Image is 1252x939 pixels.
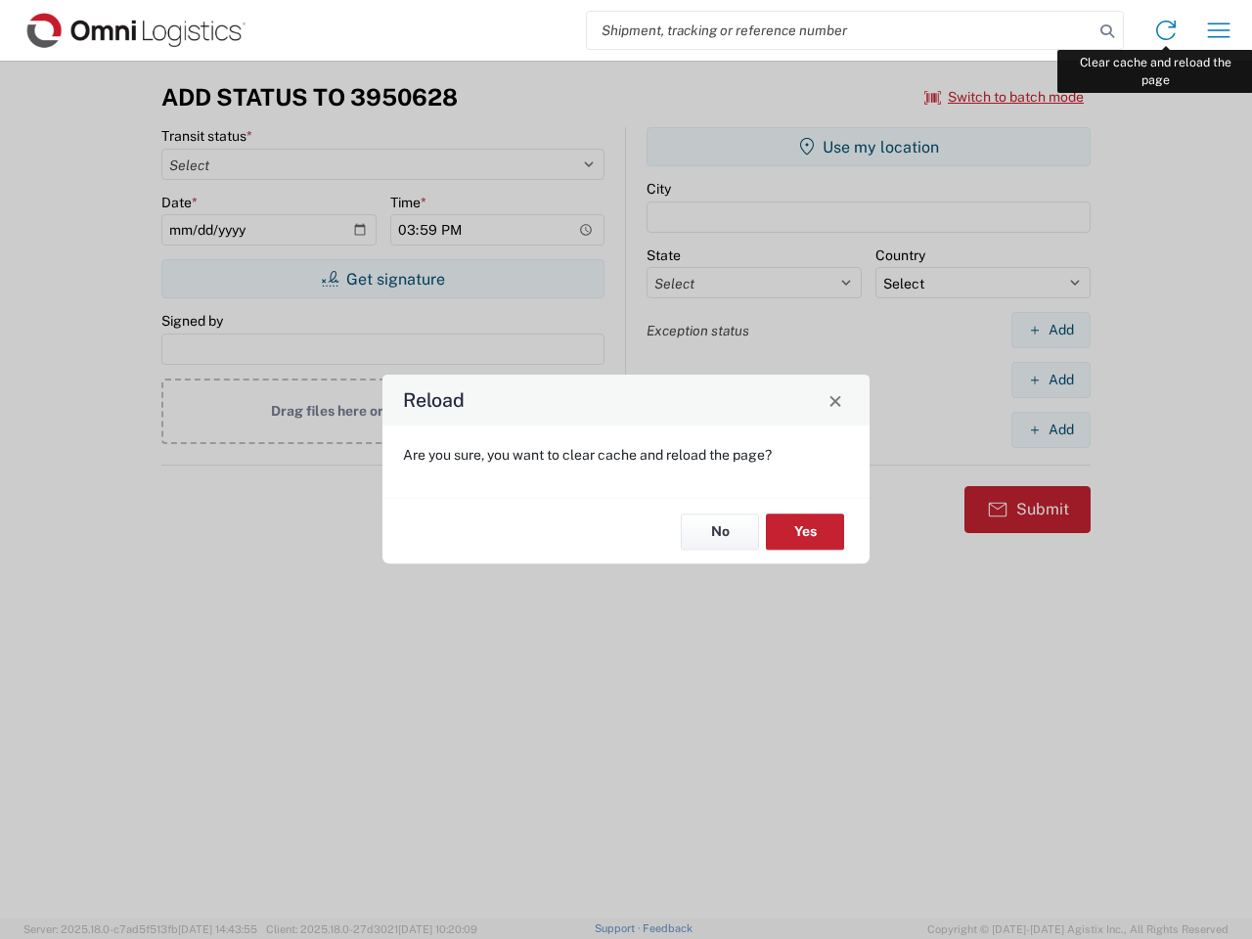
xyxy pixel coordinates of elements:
p: Are you sure, you want to clear cache and reload the page? [403,446,849,464]
button: Yes [766,514,844,550]
h4: Reload [403,386,465,415]
button: No [681,514,759,550]
input: Shipment, tracking or reference number [587,12,1094,49]
button: Close [822,386,849,414]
